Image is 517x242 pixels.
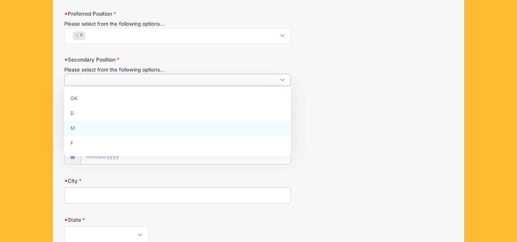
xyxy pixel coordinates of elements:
[75,34,79,37] button: Remove item
[64,91,291,106] li: GK
[80,32,83,39] span: F
[64,136,291,151] li: F
[68,78,73,84] textarea: Search
[64,216,194,224] label: State
[64,106,291,121] li: D
[64,66,291,74] div: Please select from the following options...
[64,20,291,28] div: Please select from the following options...
[64,121,291,136] li: M
[64,177,194,185] label: City
[68,32,73,39] textarea: Search
[64,10,194,18] label: Preferred Position
[64,56,194,63] label: Secondary Position
[73,31,85,40] li: F
[81,148,291,165] input: mm/dd/yyyy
